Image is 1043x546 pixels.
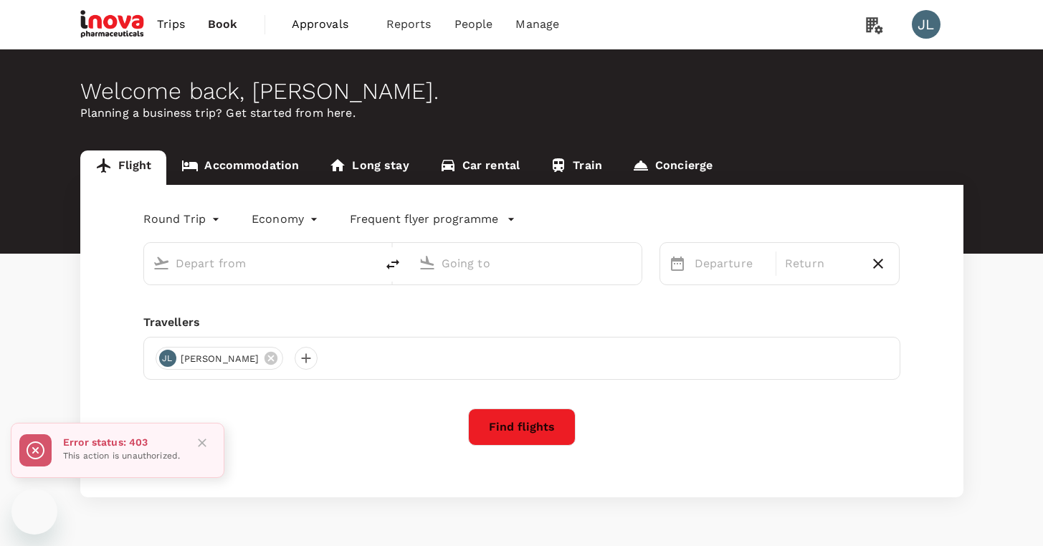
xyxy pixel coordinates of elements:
[376,247,410,282] button: delete
[617,150,728,185] a: Concierge
[166,150,314,185] a: Accommodation
[695,255,767,272] p: Departure
[468,408,576,446] button: Find flights
[292,16,363,33] span: Approvals
[157,16,185,33] span: Trips
[80,150,167,185] a: Flight
[454,16,493,33] span: People
[80,105,963,122] p: Planning a business trip? Get started from here.
[442,252,611,274] input: Going to
[11,489,57,535] iframe: Button to launch messaging window
[350,211,498,228] p: Frequent flyer programme
[80,78,963,105] div: Welcome back , [PERSON_NAME] .
[80,9,146,40] img: iNova Pharmaceuticals
[785,255,857,272] p: Return
[176,252,346,274] input: Depart from
[314,150,424,185] a: Long stay
[191,432,213,454] button: Close
[252,208,321,231] div: Economy
[535,150,617,185] a: Train
[424,150,535,185] a: Car rental
[172,352,268,366] span: [PERSON_NAME]
[366,262,368,264] button: Open
[156,347,284,370] div: JL[PERSON_NAME]
[143,208,224,231] div: Round Trip
[159,350,176,367] div: JL
[386,16,432,33] span: Reports
[143,314,900,331] div: Travellers
[208,16,238,33] span: Book
[63,449,180,464] p: This action is unauthorized.
[912,10,940,39] div: JL
[350,211,515,228] button: Frequent flyer programme
[515,16,559,33] span: Manage
[63,435,180,449] p: Error status: 403
[632,262,634,264] button: Open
